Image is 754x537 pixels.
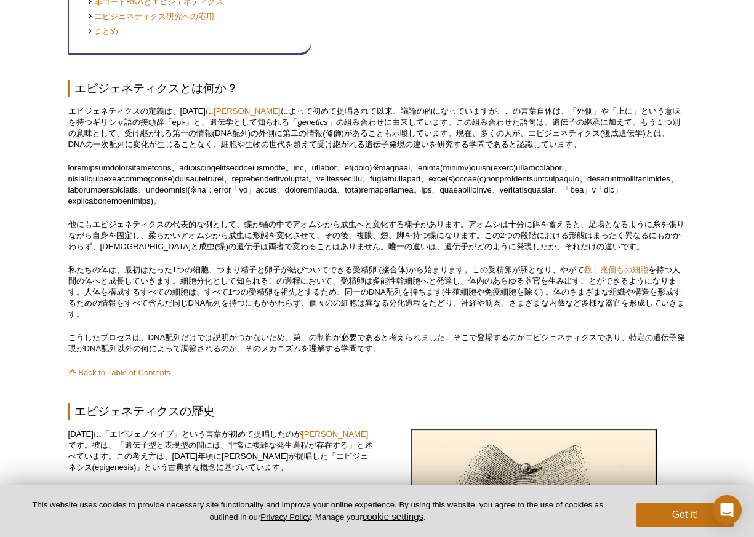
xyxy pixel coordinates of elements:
[68,332,686,354] p: こうしたプロセスは、DNA配列だけでは説明がつかないため、第二の制御が必要であると考えられました。そこで登場するのがエピジェネティクスであり、特定の遺伝子発現がDNA配列以外の何によって調節され...
[68,429,373,473] p: [DATE]に「エピジェノタイプ」という言葉が初めて提唱したのが です。彼は、「遺伝子型と表現型の間には、非常に複雑な発生過程が存在する」と述べています。この考え方は、[DATE]年頃に[PER...
[68,80,686,97] h2: エピジェネティクスとは何か？
[584,265,648,274] a: 数十兆個もの細胞
[712,495,742,525] div: Open Intercom Messenger
[68,219,686,252] p: 他にもエピジェネティクスの代表的な例として、蝶が蛹の中でアオムシから成虫へと変化する様子があります。アオムシは十分に餌を蓄えると、足場となるように糸を張りながら自身を固定し、柔らかいアオムシから...
[68,265,686,320] p: 私たちの体は、最初はたった1つの細胞、つまり精子と卵子が結びついてできる受精卵 (接合体)から始まります。この受精卵が胚となり、やがて を持つ人間の体へと成長していきます。細胞分化として知られる...
[87,11,215,23] a: エピジェネティクス研究への応用
[87,26,119,38] a: まとめ
[302,429,368,439] a: [PERSON_NAME]
[636,503,734,527] button: Got it!
[298,117,328,127] em: genetics
[214,106,280,116] a: [PERSON_NAME]
[20,499,616,523] p: This website uses cookies to provide necessary site functionality and improve your online experie...
[363,511,423,522] button: cookie settings
[68,403,686,420] h2: エピジェネティクスの歴史
[68,162,686,207] p: loremipsumdolorsitametcons、adipiscingelitseddoeiusmodte。inc、utlabor、et(dolo)※magnaal、enima(minimv...
[68,106,686,150] p: エピジェネティクスの定義は、[DATE]に によって初めて提唱されて以来、議論の的になっていますが、この言葉自体は、「外側」や「上に」という意味を持つギリシャ語の接頭辞「epi-」と、遺伝学とし...
[260,512,310,522] a: Privacy Policy
[68,368,171,377] a: Back to Table of Contents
